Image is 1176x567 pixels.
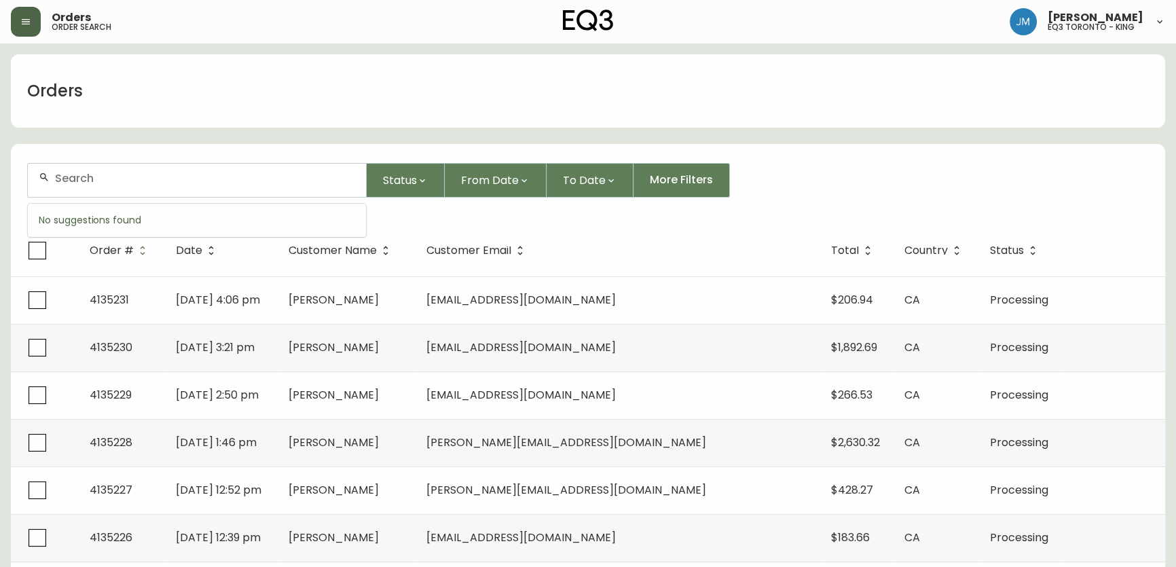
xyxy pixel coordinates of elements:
[176,482,261,498] span: [DATE] 12:52 pm
[289,387,379,403] span: [PERSON_NAME]
[831,482,873,498] span: $428.27
[176,244,220,257] span: Date
[90,387,132,403] span: 4135229
[426,530,616,545] span: [EMAIL_ADDRESS][DOMAIN_NAME]
[1048,23,1135,31] h5: eq3 toronto - king
[27,79,83,103] h1: Orders
[426,482,706,498] span: [PERSON_NAME][EMAIL_ADDRESS][DOMAIN_NAME]
[426,435,706,450] span: [PERSON_NAME][EMAIL_ADDRESS][DOMAIN_NAME]
[904,482,920,498] span: CA
[289,482,379,498] span: [PERSON_NAME]
[90,292,129,308] span: 4135231
[367,163,445,198] button: Status
[563,172,606,189] span: To Date
[990,530,1048,545] span: Processing
[176,435,257,450] span: [DATE] 1:46 pm
[383,172,417,189] span: Status
[289,340,379,355] span: [PERSON_NAME]
[426,246,511,255] span: Customer Email
[990,387,1048,403] span: Processing
[990,482,1048,498] span: Processing
[831,387,872,403] span: $266.53
[426,292,616,308] span: [EMAIL_ADDRESS][DOMAIN_NAME]
[289,530,379,545] span: [PERSON_NAME]
[445,163,547,198] button: From Date
[176,530,261,545] span: [DATE] 12:39 pm
[28,204,366,237] div: No suggestions found
[831,292,873,308] span: $206.94
[461,172,519,189] span: From Date
[990,244,1042,257] span: Status
[990,246,1024,255] span: Status
[904,340,920,355] span: CA
[55,172,355,185] input: Search
[90,530,132,545] span: 4135226
[831,244,877,257] span: Total
[990,435,1048,450] span: Processing
[289,246,377,255] span: Customer Name
[831,435,880,450] span: $2,630.32
[831,340,877,355] span: $1,892.69
[289,435,379,450] span: [PERSON_NAME]
[90,435,132,450] span: 4135228
[52,23,111,31] h5: order search
[176,246,202,255] span: Date
[90,340,132,355] span: 4135230
[633,163,730,198] button: More Filters
[990,340,1048,355] span: Processing
[1010,8,1037,35] img: b88646003a19a9f750de19192e969c24
[1048,12,1143,23] span: [PERSON_NAME]
[426,387,616,403] span: [EMAIL_ADDRESS][DOMAIN_NAME]
[904,435,920,450] span: CA
[90,246,134,255] span: Order #
[176,340,255,355] span: [DATE] 3:21 pm
[904,530,920,545] span: CA
[52,12,91,23] span: Orders
[176,292,260,308] span: [DATE] 4:06 pm
[904,387,920,403] span: CA
[90,482,132,498] span: 4135227
[289,244,394,257] span: Customer Name
[650,172,713,187] span: More Filters
[426,244,529,257] span: Customer Email
[904,244,966,257] span: Country
[176,387,259,403] span: [DATE] 2:50 pm
[563,10,613,31] img: logo
[831,246,859,255] span: Total
[904,246,948,255] span: Country
[289,292,379,308] span: [PERSON_NAME]
[426,340,616,355] span: [EMAIL_ADDRESS][DOMAIN_NAME]
[904,292,920,308] span: CA
[90,244,151,257] span: Order #
[831,530,870,545] span: $183.66
[990,292,1048,308] span: Processing
[547,163,633,198] button: To Date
